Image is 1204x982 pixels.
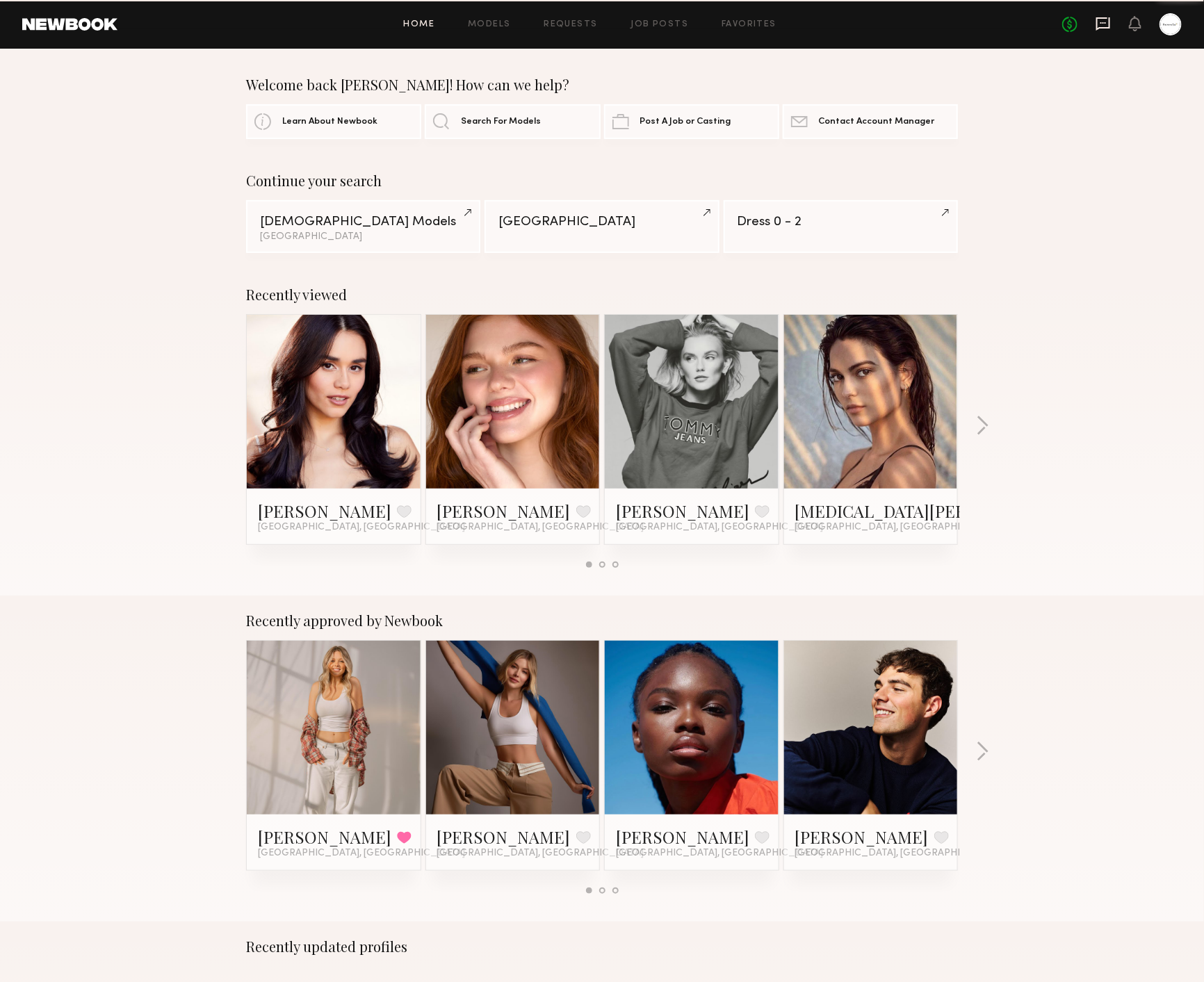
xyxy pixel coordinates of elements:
div: [GEOGRAPHIC_DATA] [260,232,466,242]
span: [GEOGRAPHIC_DATA], [GEOGRAPHIC_DATA] [437,848,644,859]
div: [GEOGRAPHIC_DATA] [498,215,705,229]
a: Search For Models [425,104,600,139]
a: Dress 0 - 2 [724,200,958,253]
span: Contact Account Manager [819,117,935,126]
a: [PERSON_NAME] [795,826,929,848]
span: [GEOGRAPHIC_DATA], [GEOGRAPHIC_DATA] [258,522,465,533]
div: Recently approved by Newbook [246,612,958,629]
a: [PERSON_NAME] [258,826,391,848]
a: Requests [544,20,598,29]
a: [PERSON_NAME] [437,826,571,848]
span: [GEOGRAPHIC_DATA], [GEOGRAPHIC_DATA] [795,522,1002,533]
a: [PERSON_NAME] [616,500,749,522]
span: Search For Models [461,117,541,126]
a: [GEOGRAPHIC_DATA] [485,200,719,253]
span: [GEOGRAPHIC_DATA], [GEOGRAPHIC_DATA] [616,848,823,859]
div: [DEMOGRAPHIC_DATA] Models [260,215,466,229]
a: Job Posts [631,20,689,29]
a: Contact Account Manager [783,104,958,139]
span: Learn About Newbook [282,117,377,126]
div: Dress 0 - 2 [738,215,944,229]
div: Recently updated profiles [246,938,958,955]
a: [PERSON_NAME] [258,500,391,522]
div: Recently viewed [246,286,958,303]
a: Post A Job or Casting [604,104,779,139]
a: Models [468,20,510,29]
a: [PERSON_NAME] [437,500,571,522]
a: Home [404,20,435,29]
span: [GEOGRAPHIC_DATA], [GEOGRAPHIC_DATA] [616,522,823,533]
div: Welcome back [PERSON_NAME]! How can we help? [246,76,958,93]
span: [GEOGRAPHIC_DATA], [GEOGRAPHIC_DATA] [437,522,644,533]
a: [MEDICAL_DATA][PERSON_NAME] [795,500,1064,522]
a: [PERSON_NAME] [616,826,749,848]
span: [GEOGRAPHIC_DATA], [GEOGRAPHIC_DATA] [795,848,1002,859]
span: [GEOGRAPHIC_DATA], [GEOGRAPHIC_DATA] [258,848,465,859]
span: Post A Job or Casting [640,117,731,126]
a: Learn About Newbook [246,104,421,139]
a: [DEMOGRAPHIC_DATA] Models[GEOGRAPHIC_DATA] [246,200,480,253]
div: Continue your search [246,172,958,189]
a: Favorites [722,20,776,29]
